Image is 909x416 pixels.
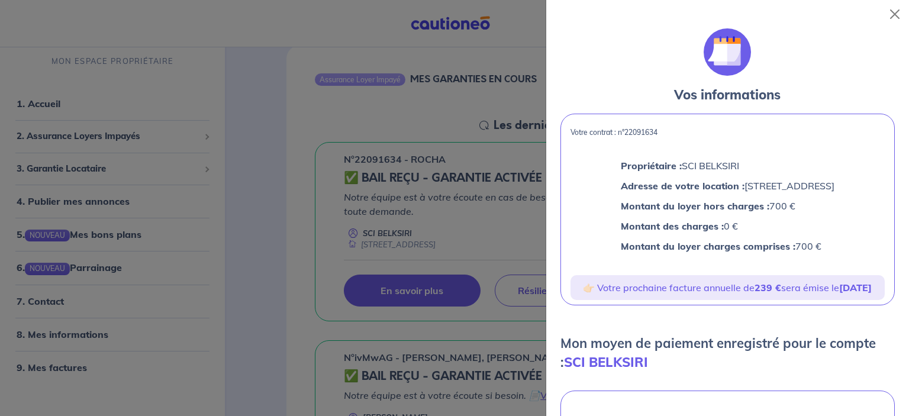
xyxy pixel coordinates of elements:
p: Mon moyen de paiement enregistré pour le compte : [560,334,895,372]
strong: Montant du loyer charges comprises : [621,240,795,252]
img: illu_calendar.svg [704,28,751,76]
p: 👉🏻 Votre prochaine facture annuelle de sera émise le [575,280,880,295]
strong: Montant des charges : [621,220,724,232]
strong: Vos informations [674,86,781,103]
strong: Adresse de votre location : [621,180,744,192]
p: 0 € [621,218,834,234]
strong: [DATE] [839,282,872,294]
strong: 239 € [755,282,781,294]
button: Close [885,5,904,24]
p: [STREET_ADDRESS] [621,178,834,194]
p: 700 € [621,238,834,254]
p: 700 € [621,198,834,214]
strong: Montant du loyer hors charges : [621,200,769,212]
strong: Propriétaire : [621,160,682,172]
p: SCI BELKSIRI [621,158,834,173]
strong: SCI BELKSIRI [564,354,648,370]
p: Votre contrat : n°22091634 [570,128,885,137]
